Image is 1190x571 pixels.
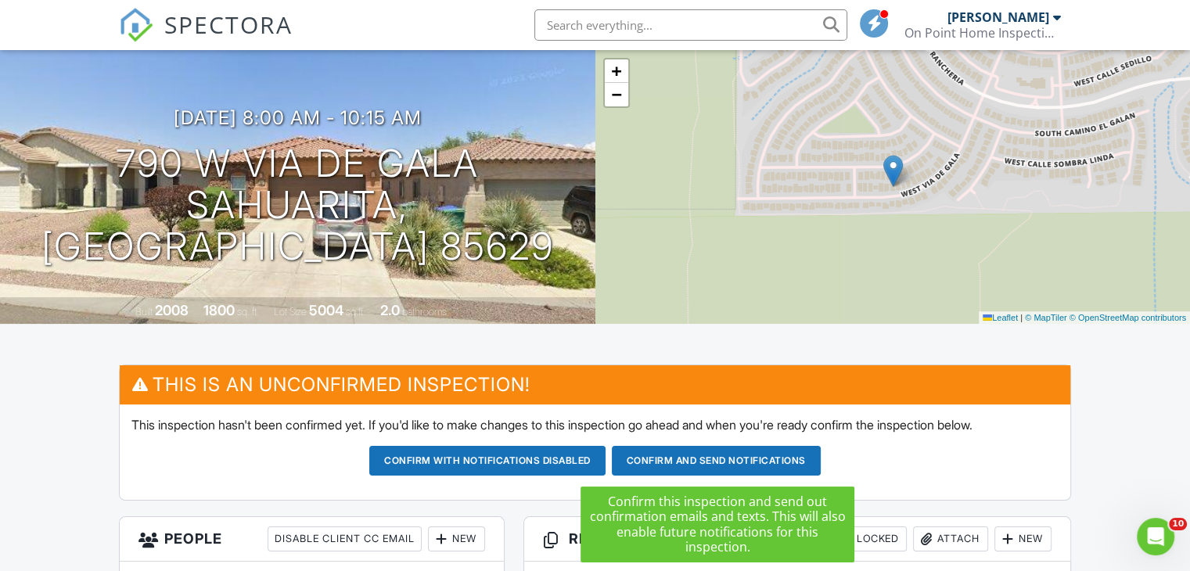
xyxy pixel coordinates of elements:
[119,8,153,42] img: The Best Home Inspection Software - Spectora
[25,143,570,267] h1: 790 W Via De Gala Sahuarita, [GEOGRAPHIC_DATA] 85629
[274,306,307,318] span: Lot Size
[524,517,1070,562] h3: Reports
[904,25,1061,41] div: On Point Home Inspections LLC
[1025,313,1067,322] a: © MapTiler
[369,446,606,476] button: Confirm with notifications disabled
[832,526,907,551] div: Locked
[534,9,847,41] input: Search everything...
[1137,518,1174,555] iframe: Intercom live chat
[947,9,1049,25] div: [PERSON_NAME]
[983,313,1018,322] a: Leaflet
[605,83,628,106] a: Zoom out
[913,526,988,551] div: Attach
[174,107,422,128] h3: [DATE] 8:00 am - 10:15 am
[237,306,259,318] span: sq. ft.
[611,84,621,104] span: −
[402,306,447,318] span: bathrooms
[119,21,293,54] a: SPECTORA
[612,446,821,476] button: Confirm and send notifications
[883,155,903,187] img: Marker
[164,8,293,41] span: SPECTORA
[120,365,1070,404] h3: This is an Unconfirmed Inspection!
[605,59,628,83] a: Zoom in
[428,526,485,551] div: New
[1169,518,1187,530] span: 10
[1020,313,1023,322] span: |
[131,416,1059,433] p: This inspection hasn't been confirmed yet. If you'd like to make changes to this inspection go ah...
[155,302,189,318] div: 2008
[120,517,504,562] h3: People
[1070,313,1186,322] a: © OpenStreetMap contributors
[203,302,235,318] div: 1800
[611,61,621,81] span: +
[268,526,422,551] div: Disable Client CC Email
[380,302,400,318] div: 2.0
[994,526,1052,551] div: New
[309,302,343,318] div: 5004
[135,306,153,318] span: Built
[346,306,365,318] span: sq.ft.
